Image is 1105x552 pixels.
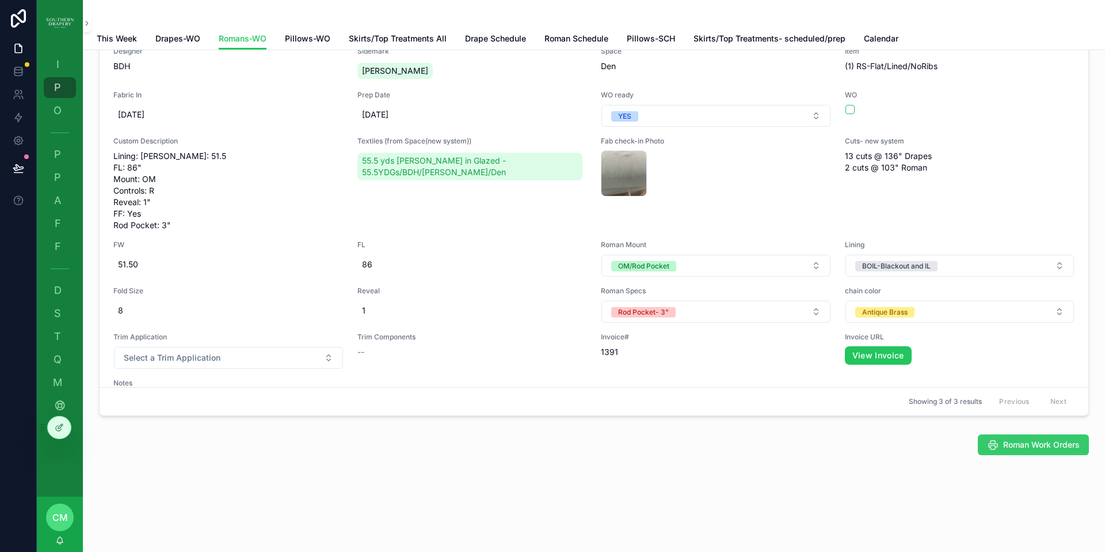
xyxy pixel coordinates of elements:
span: Drape Schedule [465,33,526,44]
span: S [52,308,63,319]
span: Select a Trim Application [124,352,220,364]
a: S [44,303,76,324]
span: 1 [362,305,583,316]
span: FW [113,240,344,249]
a: A [44,190,76,211]
a: Q [44,349,76,370]
a: T [44,326,76,347]
span: 1391 [601,346,831,358]
span: Romans-WO [219,33,266,44]
a: P [44,144,76,165]
div: Antique Brass [862,307,908,317]
span: Notes [113,379,344,388]
a: View Invoice [845,346,912,365]
span: Skirts/Top Treatments All [349,33,447,44]
span: Fold Size [113,286,344,296]
span: Pillows-SCH [627,33,675,44]
span: T [52,331,63,342]
span: [PERSON_NAME] [362,65,428,77]
span: Roman Specs [601,286,831,296]
span: WO [845,90,1075,100]
span: Calendar [864,33,898,44]
span: [DATE] [362,109,583,120]
a: F [44,213,76,234]
span: I [52,59,63,70]
span: Item [845,47,1075,56]
img: App logo [46,14,74,32]
span: Reveal [357,286,588,296]
a: M [44,372,76,393]
span: Roman Schedule [544,33,608,44]
a: Skirts/Top Treatments- scheduled/prep [694,28,845,51]
span: Lining [845,240,1075,249]
span: (1) RS-Flat/Lined/NoRibs [845,61,1075,72]
span: Den [601,61,831,72]
span: Q [52,354,63,365]
button: Select Button [601,301,830,323]
span: BDH [113,61,344,72]
span: 13 cuts @ 136" Drapes 2 cuts @ 103" Roman [845,150,1075,173]
a: Romans-WO [219,28,266,50]
a: Pillows-WO [285,28,330,51]
a: D [44,280,76,301]
span: 55.5 yds [PERSON_NAME] in Glazed - 55.5YDGs/BDH/[PERSON_NAME]/Den [362,155,578,178]
span: Pillows-WO [285,33,330,44]
span: F [52,218,63,229]
div: BOIL-Blackout and IL [862,261,931,271]
span: Roman Mount [601,240,831,249]
a: Calendar [864,28,898,51]
span: Prep Date [357,90,588,100]
span: -- [357,346,364,358]
span: Roman Work Orders [1003,439,1080,451]
span: Invoice URL [845,332,1075,342]
span: 51.50 [118,259,339,270]
span: M [52,377,63,388]
span: WO ready [601,90,831,100]
a: O [44,100,76,121]
span: 86 [362,259,583,270]
span: Trim Application [113,332,344,342]
div: OM/Rod Pocket [618,261,669,271]
span: Drapes-WO [155,33,200,44]
a: I [44,54,76,75]
a: This Week [97,28,137,51]
a: Drapes-WO [155,28,200,51]
button: Select Button [114,347,343,369]
a: F [44,236,76,257]
span: Space [601,47,831,56]
a: Drape Schedule [465,28,526,51]
button: Select Button [601,105,830,127]
span: chain color [845,286,1075,296]
span: Sidemark [357,47,588,56]
div: YES [618,111,631,122]
a: Skirts/Top Treatments All [349,28,447,51]
span: P [52,149,63,160]
a: P [44,167,76,188]
span: Lining: [PERSON_NAME]: 51.5 FL: 86" Mount: OM Controls: R Reveal: 1" FF: Yes Rod Pocket: 3" [113,150,344,231]
span: Designer [113,47,344,56]
button: Unselect OM_ROD_POCKET [611,260,676,271]
span: cm [52,511,68,524]
span: [DATE] [118,109,339,120]
span: O [52,105,63,116]
span: 8 [118,305,339,316]
span: FL [357,240,588,249]
div: Rod Pocket- 3" [618,307,669,317]
a: P [44,77,76,98]
button: Roman Work Orders [978,434,1089,455]
span: Fabric In [113,90,344,100]
button: Select Button [845,255,1074,277]
span: Cuts- new system [845,137,1075,146]
span: P [52,82,63,93]
span: F [52,241,63,252]
span: P [52,172,63,183]
span: This Week [97,33,137,44]
span: Skirts/Top Treatments- scheduled/prep [694,33,845,44]
a: 55.5 yds [PERSON_NAME] in Glazed - 55.5YDGs/BDH/[PERSON_NAME]/Den [357,153,583,180]
a: Pillows-SCH [627,28,675,51]
button: Select Button [601,255,830,277]
button: Unselect BOIL_BLACKOUT_AND_IL [855,260,938,271]
span: D [52,285,63,296]
a: Roman Schedule [544,28,608,51]
button: Unselect ROD_POCKET_3 [611,306,676,317]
